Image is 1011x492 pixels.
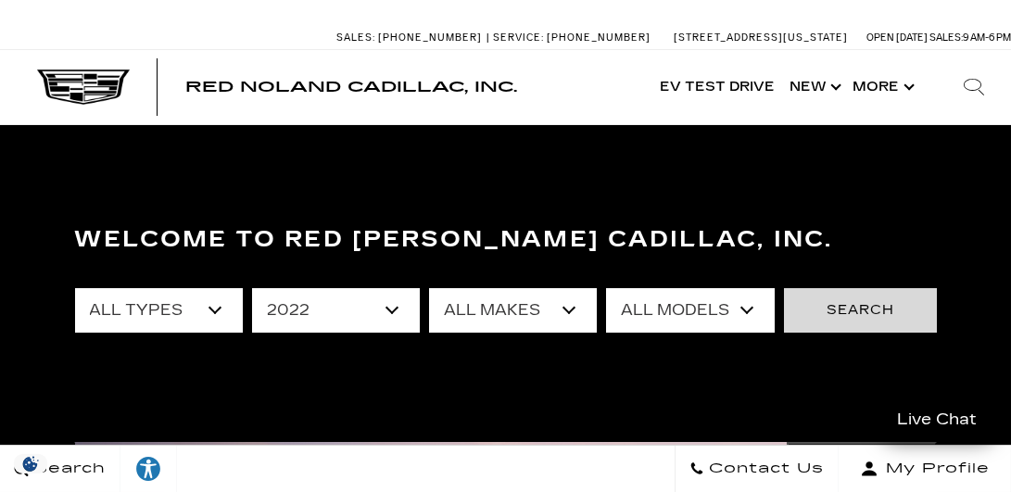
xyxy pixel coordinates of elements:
div: Search [937,50,1011,124]
button: Search [784,288,937,333]
span: My Profile [878,456,990,482]
section: Click to Open Cookie Consent Modal [9,454,52,473]
span: Sales: [336,32,375,44]
div: Explore your accessibility options [120,455,176,483]
span: Search [29,456,106,482]
select: Filter by model [606,288,774,333]
a: New [782,50,845,124]
span: Sales: [929,32,963,44]
span: Live Chat [888,409,986,430]
img: Opt-Out Icon [9,454,52,473]
span: Service: [493,32,544,44]
a: Sales: [PHONE_NUMBER] [336,32,487,43]
button: Important Information [787,442,937,470]
a: EV Test Drive [652,50,782,124]
span: Open [DATE] [866,32,928,44]
a: Accessible Carousel [88,303,89,304]
select: Filter by make [429,288,597,333]
span: 9 AM-6 PM [963,32,1011,44]
select: Filter by type [75,288,243,333]
span: [PHONE_NUMBER] [547,32,651,44]
a: Contact Us [675,446,839,492]
h3: Welcome to Red [PERSON_NAME] Cadillac, Inc. [75,221,937,259]
button: More [845,50,918,124]
span: Contact Us [704,456,824,482]
select: Filter by year [252,288,420,333]
a: [STREET_ADDRESS][US_STATE] [674,32,848,44]
button: Open user profile menu [839,446,1011,492]
img: Cadillac Dark Logo with Cadillac White Text [37,69,130,105]
a: Red Noland Cadillac, Inc. [185,80,517,95]
a: Service: [PHONE_NUMBER] [487,32,655,43]
span: [PHONE_NUMBER] [378,32,482,44]
a: Explore your accessibility options [120,446,177,492]
a: Live Chat [877,397,997,441]
span: Red Noland Cadillac, Inc. [185,78,517,95]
